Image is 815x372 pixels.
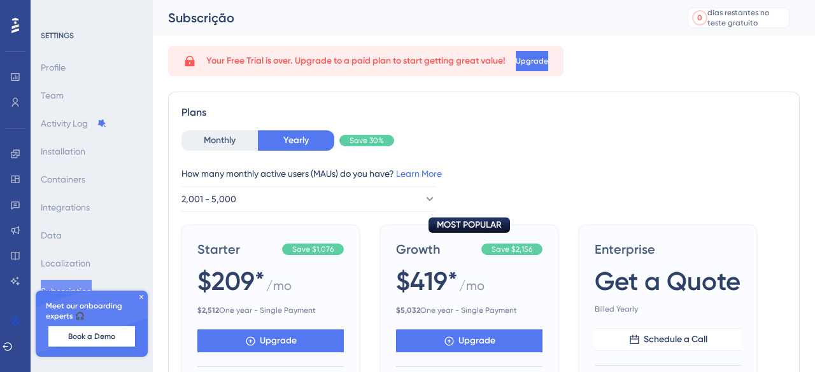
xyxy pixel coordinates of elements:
[260,333,297,348] span: Upgrade
[350,135,384,146] span: Save 30%
[41,84,64,107] button: Team
[697,13,702,22] font: 0
[595,240,741,258] span: Enterprise
[181,105,786,120] div: Plans
[197,329,344,352] button: Upgrade
[396,240,476,258] span: Growth
[396,306,420,315] b: $ 5,032
[492,244,532,254] span: Save $2,156
[206,53,506,69] span: Your Free Trial is over. Upgrade to a paid plan to start getting great value!
[48,326,135,347] button: Book a Demo
[41,56,66,79] button: Profile
[396,305,542,315] span: One year - Single Payment
[168,10,234,25] font: Subscrição
[595,304,741,314] span: Billed Yearly
[41,280,92,303] button: Subscription
[458,333,495,348] span: Upgrade
[396,263,458,299] span: $419*
[181,130,258,151] button: Monthly
[396,169,442,179] a: Learn More
[429,217,510,233] div: MOST POPULAR
[595,328,741,351] button: Schedule a Call
[595,263,741,299] span: Get a Quote
[396,329,542,352] button: Upgrade
[197,306,219,315] b: $ 2,512
[41,168,85,191] button: Containers
[181,186,436,212] button: 2,001 - 5,000
[41,224,62,247] button: Data
[68,331,115,341] span: Book a Demo
[41,252,90,275] button: Localization
[197,305,344,315] span: One year - Single Payment
[644,332,707,347] span: Schedule a Call
[41,31,144,41] div: SETTINGS
[181,166,786,181] div: How many monthly active users (MAUs) do you have?
[41,140,85,163] button: Installation
[292,244,334,254] span: Save $1,076
[41,112,107,135] button: Activity Log
[41,196,90,219] button: Integrations
[707,8,769,27] font: dias restantes no teste gratuito
[197,240,277,258] span: Starter
[181,191,236,207] span: 2,001 - 5,000
[459,277,485,300] span: / mo
[197,263,265,299] span: $209*
[258,130,334,151] button: Yearly
[46,301,138,321] span: Meet our onboarding experts 🎧
[516,56,548,66] span: Upgrade
[516,51,548,71] button: Upgrade
[266,277,292,300] span: / mo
